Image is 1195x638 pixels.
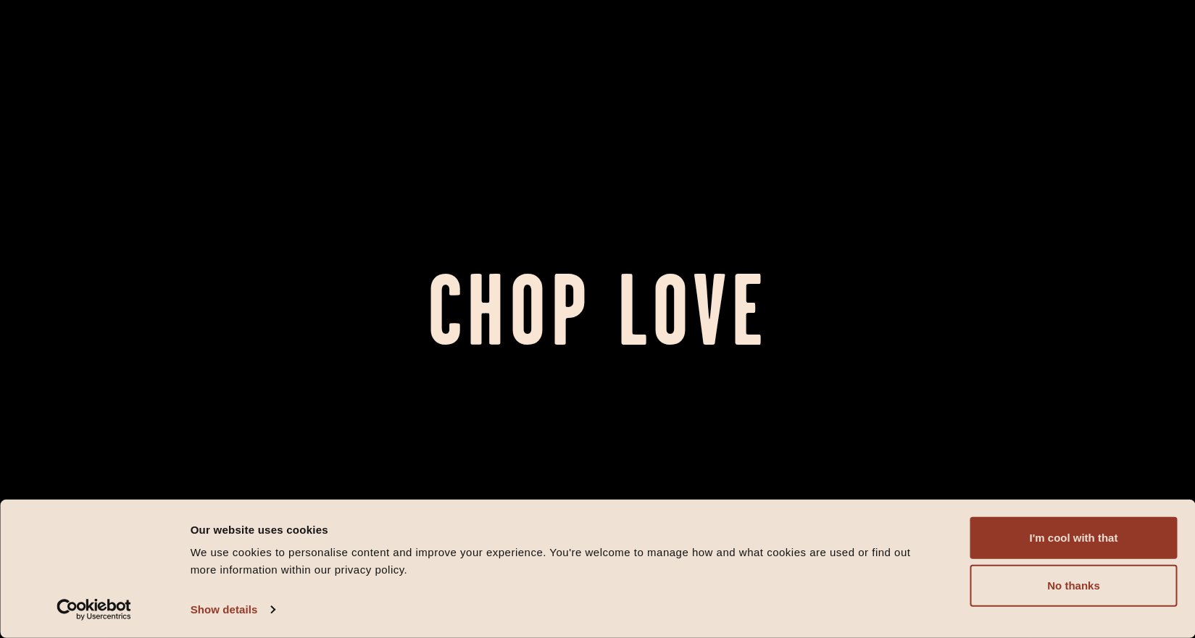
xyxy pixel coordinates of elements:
[970,565,1178,607] button: No thanks
[191,521,938,538] div: Our website uses cookies
[191,544,938,579] div: We use cookies to personalise content and improve your experience. You're welcome to manage how a...
[970,517,1178,559] button: I'm cool with that
[30,599,157,621] a: Usercentrics Cookiebot - opens in a new window
[191,599,275,621] a: Show details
